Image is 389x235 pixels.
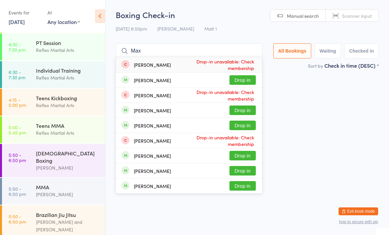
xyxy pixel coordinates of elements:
[2,178,105,205] a: 5:50 -6:50 pmMMA[PERSON_NAME]
[2,89,105,116] a: 4:15 -5:00 pmTeens KickboxingReflex Martial Arts
[36,183,100,191] div: MMA
[171,57,256,73] span: Drop-in unavailable: Check membership
[134,153,171,158] div: [PERSON_NAME]
[134,93,171,98] div: [PERSON_NAME]
[9,97,26,107] time: 4:15 - 5:00 pm
[2,116,105,143] a: 5:00 -5:45 pmTeens MMAReflex Martial Arts
[9,7,41,18] div: Events for
[314,43,341,59] button: Waiting
[229,166,256,176] button: Drop in
[9,214,26,224] time: 5:50 - 6:50 pm
[47,7,80,18] div: At
[9,69,25,80] time: 6:30 - 7:30 pm
[229,151,256,160] button: Drop in
[229,106,256,115] button: Drop in
[36,46,100,54] div: Reflex Martial Arts
[287,12,319,19] span: Manual search
[134,108,171,113] div: [PERSON_NAME]
[36,218,100,233] div: [PERSON_NAME] and [PERSON_NAME]
[9,42,25,52] time: 6:30 - 7:30 pm
[36,211,100,218] div: Brazilian Jiu Jitsu
[342,12,372,19] span: Scanner input
[308,62,323,69] label: Sort by
[2,34,105,60] a: 6:30 -7:30 pmPT SessionReflex Martial Arts
[36,94,100,102] div: Teens Kickboxing
[9,186,26,197] time: 5:50 - 6:50 pm
[47,18,80,25] div: Any location
[157,25,194,32] span: [PERSON_NAME]
[339,207,378,215] button: Exit kiosk mode
[229,75,256,85] button: Drop in
[229,181,256,191] button: Drop in
[171,87,256,104] span: Drop-in unavailable: Check membership
[36,191,100,198] div: [PERSON_NAME]
[229,121,256,130] button: Drop in
[134,168,171,174] div: [PERSON_NAME]
[134,123,171,128] div: [PERSON_NAME]
[116,25,147,32] span: [DATE] 6:50pm
[36,150,100,164] div: [DEMOGRAPHIC_DATA] Boxing
[134,183,171,189] div: [PERSON_NAME]
[2,144,105,177] a: 5:50 -6:50 pm[DEMOGRAPHIC_DATA] Boxing[PERSON_NAME]
[344,43,379,59] button: Checked in
[36,129,100,137] div: Reflex Martial Arts
[116,43,262,59] input: Search
[9,18,25,25] a: [DATE]
[134,138,171,143] div: [PERSON_NAME]
[171,132,256,149] span: Drop-in unavailable: Check membership
[36,122,100,129] div: Teens MMA
[116,9,379,20] h2: Boxing Check-in
[36,164,100,172] div: [PERSON_NAME]
[134,62,171,67] div: [PERSON_NAME]
[36,74,100,82] div: Reflex Martial Arts
[36,67,100,74] div: Individual Training
[273,43,312,59] button: All Bookings
[9,125,26,135] time: 5:00 - 5:45 pm
[339,220,378,224] button: how to secure with pin
[204,25,217,32] span: Matt 1
[36,102,100,109] div: Reflex Martial Arts
[9,152,26,163] time: 5:50 - 6:50 pm
[2,61,105,88] a: 6:30 -7:30 pmIndividual TrainingReflex Martial Arts
[324,62,379,69] div: Check in time (DESC)
[134,78,171,83] div: [PERSON_NAME]
[36,39,100,46] div: PT Session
